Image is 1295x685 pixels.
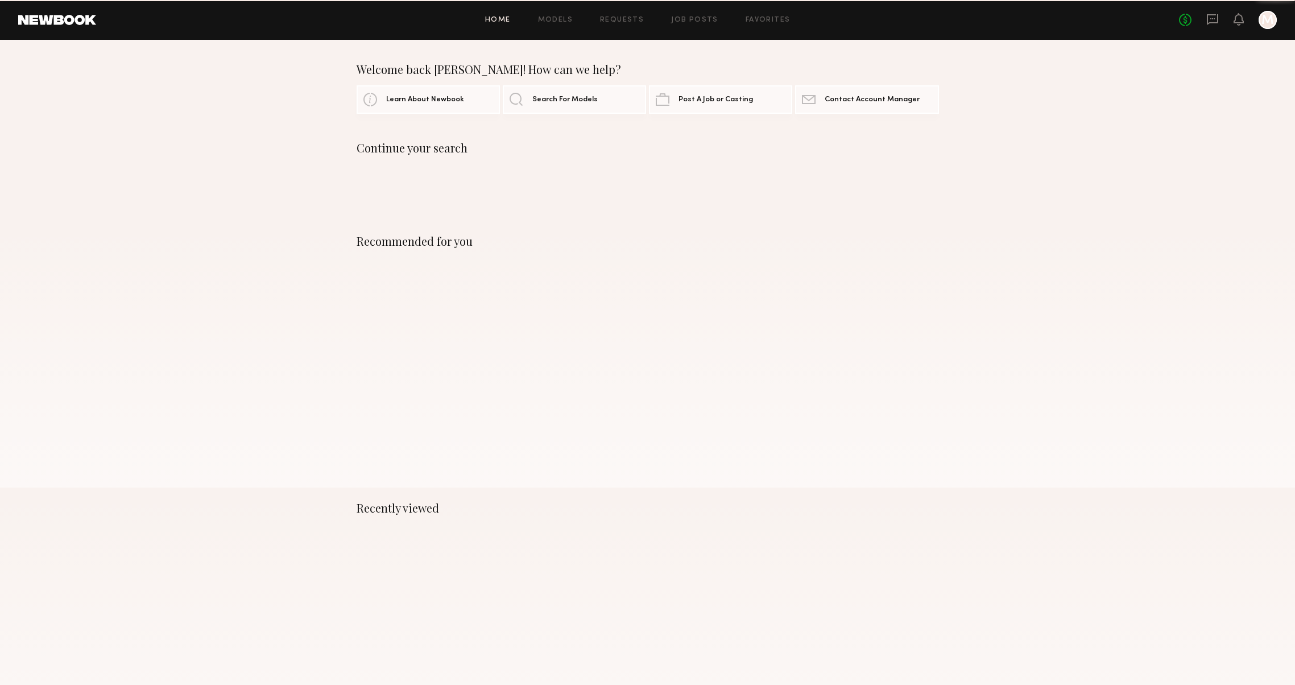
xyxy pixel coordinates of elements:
a: Requests [600,16,644,24]
span: Learn About Newbook [386,96,464,104]
a: Post A Job or Casting [649,85,792,114]
a: Job Posts [671,16,718,24]
a: Models [538,16,573,24]
span: Post A Job or Casting [678,96,753,104]
a: Learn About Newbook [357,85,500,114]
span: Contact Account Manager [825,96,920,104]
a: Contact Account Manager [795,85,938,114]
a: Home [485,16,511,24]
a: M [1259,11,1277,29]
span: Search For Models [532,96,598,104]
a: Search For Models [503,85,646,114]
div: Recommended for you [357,234,939,248]
div: Continue your search [357,141,939,155]
a: Favorites [746,16,791,24]
div: Welcome back [PERSON_NAME]! How can we help? [357,63,939,76]
div: Recently viewed [357,501,939,515]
